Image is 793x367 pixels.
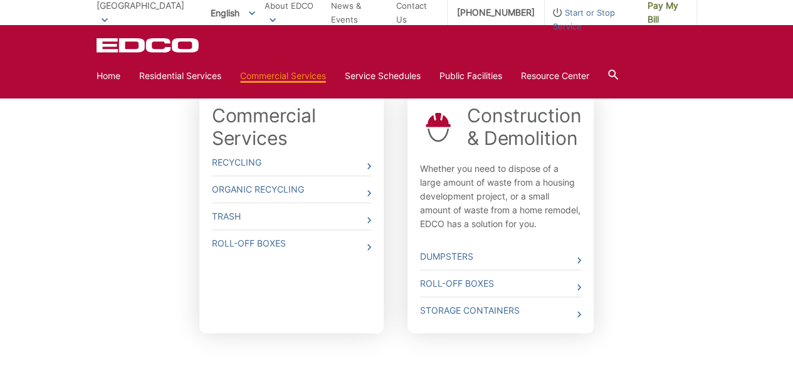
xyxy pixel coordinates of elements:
a: Roll-Off Boxes [420,270,582,297]
p: Whether you need to dispose of a large amount of waste from a housing development project, or a s... [420,162,582,231]
a: Commercial Services [240,69,326,83]
span: English [201,3,265,23]
a: Public Facilities [439,69,502,83]
a: Service Schedules [345,69,421,83]
a: Resource Center [521,69,589,83]
a: Roll-Off Boxes [212,230,371,257]
a: Construction & Demolition [467,104,582,149]
a: Commercial Services [212,104,371,149]
a: Storage Containers [420,297,582,324]
a: EDCD logo. Return to the homepage. [97,38,201,53]
a: Residential Services [139,69,221,83]
a: Recycling [212,149,371,176]
a: Dumpsters [420,243,582,270]
a: Organic Recycling [212,176,371,203]
a: Trash [212,203,371,230]
a: Home [97,69,120,83]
